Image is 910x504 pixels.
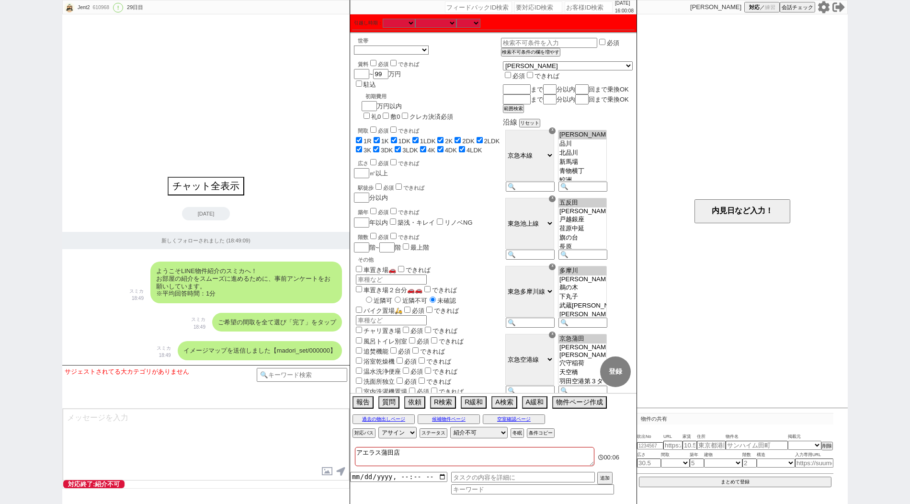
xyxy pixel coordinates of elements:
[597,472,613,484] button: 追加
[178,341,342,360] div: イメージマップを送信しました【madori_set/000000】
[396,183,402,190] input: できれば
[366,297,372,303] input: 近隣可
[565,1,613,13] input: お客様ID検索
[694,199,790,223] button: 内見日など入力！
[410,368,423,375] span: 必須
[511,428,524,438] button: 冬眠
[484,137,500,145] label: 2LDK
[358,231,501,241] div: 階数
[506,250,555,260] input: 🔍
[354,286,422,294] label: 車置き場２台分🚗🚗
[354,388,407,395] label: 室内洗濯機置場
[390,233,397,239] input: できれば
[358,256,501,263] p: その他
[354,378,395,385] label: 洗面所独立
[356,388,362,394] input: 室内洗濯機置場
[356,367,362,374] input: 温水洗浄便座
[558,359,606,368] option: 穴守稲荷
[744,2,780,12] button: 対応／練習
[445,137,453,145] label: 2K
[821,442,833,450] button: 削除
[558,386,607,396] input: 🔍
[356,327,362,333] input: チャリ置き場
[444,219,473,226] label: リノベNG
[404,378,417,385] span: 必須
[558,198,606,207] option: 五反田
[462,137,474,145] label: 2DK
[378,160,388,166] span: 必須
[62,232,350,249] div: 新しくフォローされました (18:49:09)
[589,96,629,103] span: 回まで乗換OK
[466,147,482,154] label: 4LDK
[378,128,388,134] span: 必須
[549,195,556,202] div: ☓
[354,206,501,228] div: 年以内
[451,472,595,482] input: タスクの内容を詳細に
[615,7,634,15] p: 16:00:08
[356,266,362,272] input: 車置き場🚗
[356,307,362,313] input: バイク置場🛵
[503,84,633,94] div: まで 分以内
[690,3,741,11] p: [PERSON_NAME]
[430,396,456,409] button: R検索
[358,182,501,192] div: 駅徒歩
[549,127,556,134] div: ☓
[378,61,388,67] span: 必須
[558,275,606,283] option: [PERSON_NAME]
[390,126,397,133] input: できれば
[423,327,457,334] label: できれば
[425,327,431,333] input: できれば
[422,286,457,294] label: できれば
[388,209,419,215] label: できれば
[364,297,392,304] label: 近隣可
[354,19,383,27] label: 引越し時期：
[519,119,540,127] button: リセット
[795,451,833,459] span: 入力専用URL
[663,441,682,450] input: https://suumo.jp/chintai/jnc_000022489271
[354,55,419,89] div: ~ 万円
[558,207,606,215] option: [PERSON_NAME]
[417,338,429,345] span: 必須
[558,283,606,292] option: 鵜の木
[558,233,606,242] option: 旗の台
[129,287,144,295] p: スミカ
[390,159,397,165] input: できれば
[603,454,619,461] span: 00:06
[191,316,205,323] p: スミカ
[404,396,425,409] button: 依頼
[423,368,457,375] label: できれば
[412,307,424,314] span: 必須
[445,1,512,13] input: フィードバックID検索
[491,396,517,409] button: A検索
[690,451,704,459] span: 築年
[402,147,418,154] label: 3LDK
[558,224,606,233] option: 荏原中延
[527,72,533,78] input: できれば
[419,378,425,384] input: できれば
[157,352,171,359] p: 18:49
[358,125,501,135] div: 間取
[410,348,445,355] label: できれば
[388,234,419,240] label: できれば
[354,158,501,178] div: ㎡以上
[398,219,435,226] label: 築浅・キレイ
[420,137,436,145] label: 1LDK
[64,2,75,13] img: 0hokOiAfscMERiEB-SZy9OOxJAMy5BYWlWHSR_cAMQaXYLd3QbSyUrJV4XO3dcdSQXRnB9JwBCPCRuA0cifEbMcGUgbnBbJ38...
[353,428,375,438] button: 対応パス
[353,414,415,424] button: 過去の物出しページ
[364,137,372,145] label: 1R
[410,327,423,334] span: 必須
[362,89,453,121] div: 万円以内
[558,242,606,252] option: 長原
[697,441,726,450] input: 東京都港区海岸３
[430,297,436,303] input: 未確認
[395,297,401,303] input: 近隣不可
[404,358,417,365] span: 必須
[558,292,606,301] option: 下丸子
[661,451,690,459] span: 間取
[390,113,400,120] label: 敷0
[396,266,431,274] label: できれば
[182,207,230,220] div: [DATE]
[663,433,682,441] span: URL
[742,451,757,459] span: 階数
